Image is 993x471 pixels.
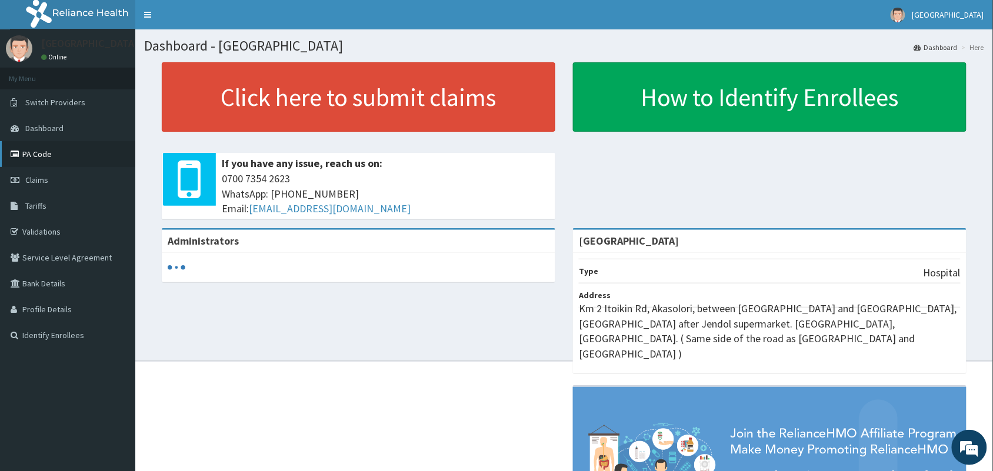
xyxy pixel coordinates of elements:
a: [EMAIL_ADDRESS][DOMAIN_NAME] [249,202,411,215]
span: [GEOGRAPHIC_DATA] [912,9,984,20]
span: 0700 7354 2623 WhatsApp: [PHONE_NUMBER] Email: [222,171,549,216]
b: Address [579,290,611,300]
a: How to Identify Enrollees [573,62,967,132]
p: [GEOGRAPHIC_DATA] [41,38,138,49]
a: Online [41,53,69,61]
span: Claims [25,175,48,185]
h1: Dashboard - [GEOGRAPHIC_DATA] [144,38,984,54]
b: If you have any issue, reach us on: [222,156,382,170]
span: Tariffs [25,201,46,211]
svg: audio-loading [168,259,185,276]
img: User Image [6,35,32,62]
li: Here [959,42,984,52]
p: Km 2 Itoikin Rd, Akasolori, between [GEOGRAPHIC_DATA] and [GEOGRAPHIC_DATA], [GEOGRAPHIC_DATA] af... [579,301,961,362]
span: Switch Providers [25,97,85,108]
b: Administrators [168,234,239,248]
img: User Image [891,8,905,22]
p: Hospital [924,265,961,280]
strong: [GEOGRAPHIC_DATA] [579,234,679,248]
a: Dashboard [914,42,958,52]
span: Dashboard [25,123,64,133]
a: Click here to submit claims [162,62,555,132]
b: Type [579,266,598,276]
